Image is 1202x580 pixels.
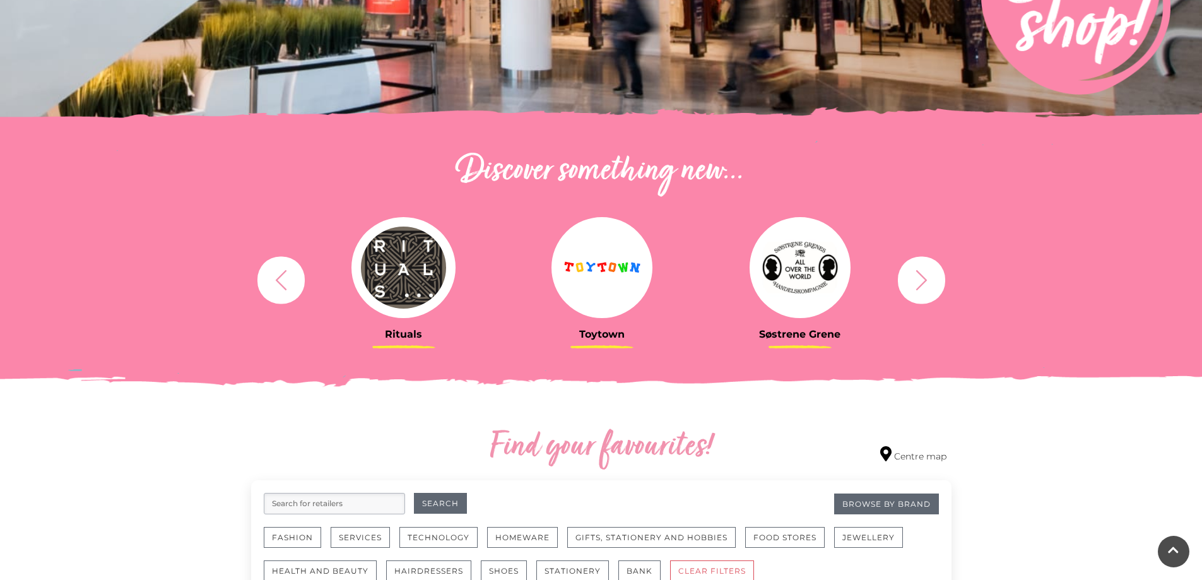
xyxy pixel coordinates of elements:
[512,328,692,340] h3: Toytown
[487,527,558,548] button: Homeware
[251,151,952,192] h2: Discover something new...
[710,328,890,340] h3: Søstrene Grene
[834,527,912,560] a: Jewellery
[414,493,467,514] button: Search
[880,446,946,463] a: Centre map
[371,427,832,468] h2: Find your favourites!
[399,527,487,560] a: Technology
[745,527,834,560] a: Food Stores
[834,494,939,514] a: Browse By Brand
[314,328,493,340] h3: Rituals
[314,217,493,340] a: Rituals
[399,527,478,548] button: Technology
[745,527,825,548] button: Food Stores
[567,527,745,560] a: Gifts, Stationery and Hobbies
[331,527,390,548] button: Services
[567,527,736,548] button: Gifts, Stationery and Hobbies
[512,217,692,340] a: Toytown
[264,527,321,548] button: Fashion
[710,217,890,340] a: Søstrene Grene
[331,527,399,560] a: Services
[264,527,331,560] a: Fashion
[834,527,903,548] button: Jewellery
[264,493,405,514] input: Search for retailers
[487,527,567,560] a: Homeware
